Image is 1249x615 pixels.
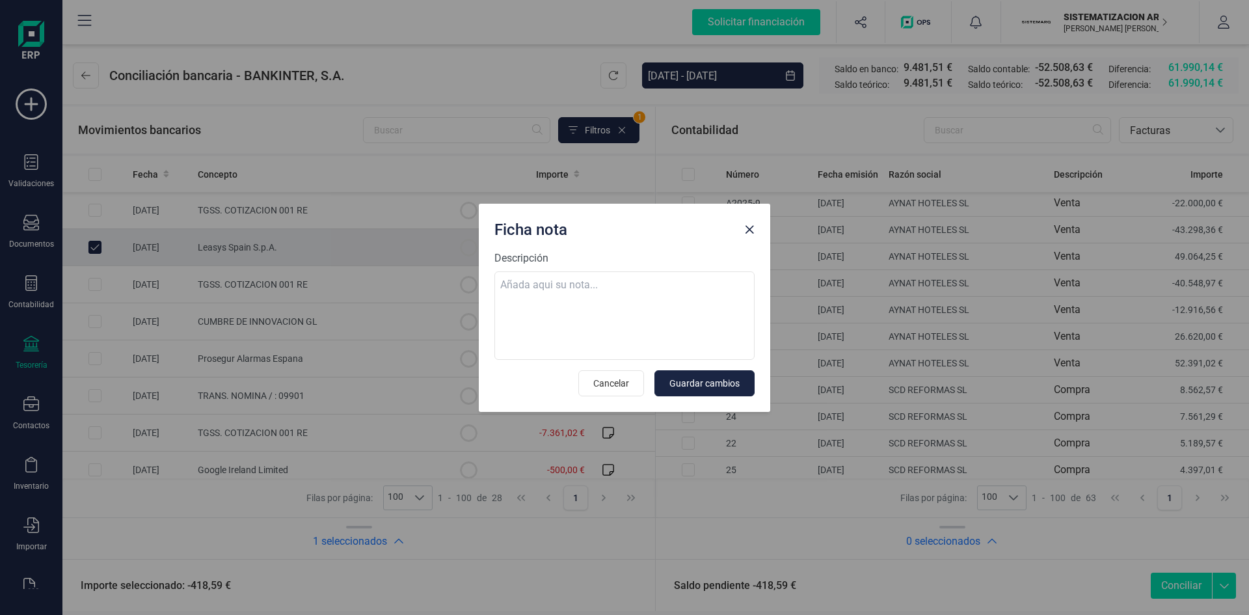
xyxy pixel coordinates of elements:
[739,219,760,240] button: Close
[494,251,755,266] label: Descripción
[593,377,629,390] span: Cancelar
[669,377,740,390] span: Guardar cambios
[578,370,644,396] button: Cancelar
[489,214,739,240] div: Ficha nota
[654,370,755,396] button: Guardar cambios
